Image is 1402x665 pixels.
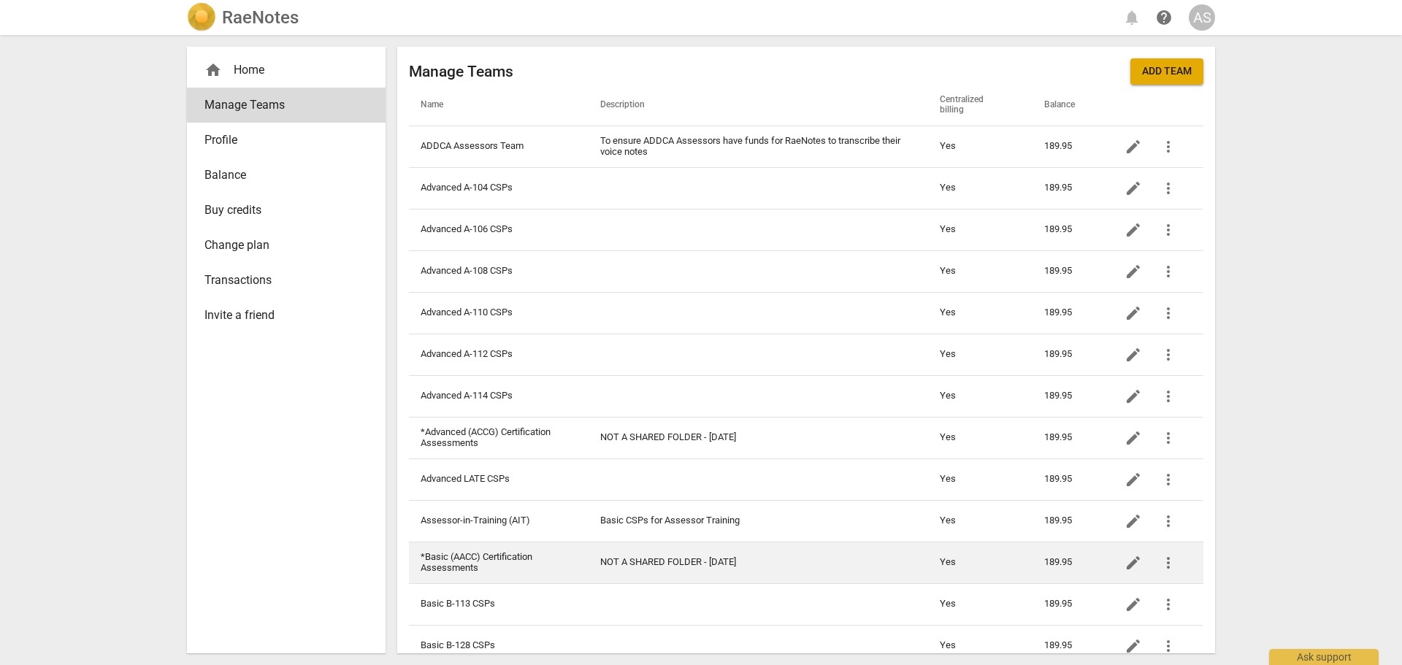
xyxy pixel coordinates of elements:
[1160,596,1177,613] span: more_vert
[1033,250,1104,292] td: 189.95
[1125,138,1142,155] span: edit
[187,298,386,333] a: Invite a friend
[1160,304,1177,322] span: more_vert
[589,542,928,583] td: NOT A SHARED FOLDER - [DATE]
[204,307,356,324] span: Invite a friend
[409,500,589,542] td: Assessor-in-Training (AIT)
[1125,180,1142,197] span: edit
[409,292,589,334] td: Advanced A-110 CSPs
[928,209,1033,250] td: Yes
[1151,4,1177,31] a: Help
[1155,9,1173,26] span: help
[187,158,386,193] a: Balance
[187,263,386,298] a: Transactions
[1033,375,1104,417] td: 189.95
[928,126,1033,167] td: Yes
[928,375,1033,417] td: Yes
[1033,583,1104,625] td: 189.95
[1033,126,1104,167] td: 189.95
[1160,429,1177,447] span: more_vert
[1125,512,1142,530] span: edit
[409,167,589,209] td: Advanced A-104 CSPs
[928,167,1033,209] td: Yes
[204,237,356,254] span: Change plan
[1125,263,1142,280] span: edit
[204,61,356,79] div: Home
[187,88,386,123] a: Manage Teams
[928,250,1033,292] td: Yes
[1033,209,1104,250] td: 189.95
[928,334,1033,375] td: Yes
[928,417,1033,458] td: Yes
[1125,304,1142,322] span: edit
[187,123,386,158] a: Profile
[1160,263,1177,280] span: more_vert
[1160,388,1177,405] span: more_vert
[1160,512,1177,530] span: more_vert
[204,61,222,79] span: home
[1130,58,1203,85] button: Add team
[1033,167,1104,209] td: 189.95
[409,375,589,417] td: Advanced A-114 CSPs
[204,272,356,289] span: Transactions
[421,99,461,111] span: Name
[1160,221,1177,239] span: more_vert
[1125,554,1142,572] span: edit
[1033,417,1104,458] td: 189.95
[589,417,928,458] td: NOT A SHARED FOLDER - [DATE]
[1160,471,1177,488] span: more_vert
[1033,500,1104,542] td: 189.95
[1125,221,1142,239] span: edit
[1044,99,1092,111] span: Balance
[409,126,589,167] td: ADDCA Assessors Team
[1033,458,1104,500] td: 189.95
[204,131,356,149] span: Profile
[1125,388,1142,405] span: edit
[1160,346,1177,364] span: more_vert
[1125,429,1142,447] span: edit
[409,583,589,625] td: Basic B-113 CSPs
[1033,542,1104,583] td: 189.95
[1142,64,1192,79] span: Add team
[187,3,299,32] a: LogoRaeNotes
[1125,346,1142,364] span: edit
[928,542,1033,583] td: Yes
[204,201,356,219] span: Buy credits
[409,334,589,375] td: Advanced A-112 CSPs
[1033,334,1104,375] td: 189.95
[1125,471,1142,488] span: edit
[187,228,386,263] a: Change plan
[1189,4,1215,31] button: AS
[222,7,299,28] h2: RaeNotes
[187,53,386,88] div: Home
[1160,637,1177,655] span: more_vert
[940,95,1021,115] span: Centralized billing
[928,458,1033,500] td: Yes
[1269,649,1379,665] div: Ask support
[409,209,589,250] td: Advanced A-106 CSPs
[600,99,662,111] span: Description
[187,193,386,228] a: Buy credits
[589,126,928,167] td: To ensure ADDCA Assessors have funds for RaeNotes to transcribe their voice notes
[1125,637,1142,655] span: edit
[1160,554,1177,572] span: more_vert
[187,3,216,32] img: Logo
[928,292,1033,334] td: Yes
[409,417,589,458] td: *Advanced (ACCG) Certification Assessments
[409,458,589,500] td: Advanced LATE CSPs
[1125,596,1142,613] span: edit
[204,166,356,184] span: Balance
[928,583,1033,625] td: Yes
[1033,292,1104,334] td: 189.95
[1160,138,1177,155] span: more_vert
[409,63,513,81] h2: Manage Teams
[1160,180,1177,197] span: more_vert
[204,96,356,114] span: Manage Teams
[409,542,589,583] td: *Basic (AACC) Certification Assessments
[589,500,928,542] td: Basic CSPs for Assessor Training
[409,250,589,292] td: Advanced A-108 CSPs
[928,500,1033,542] td: Yes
